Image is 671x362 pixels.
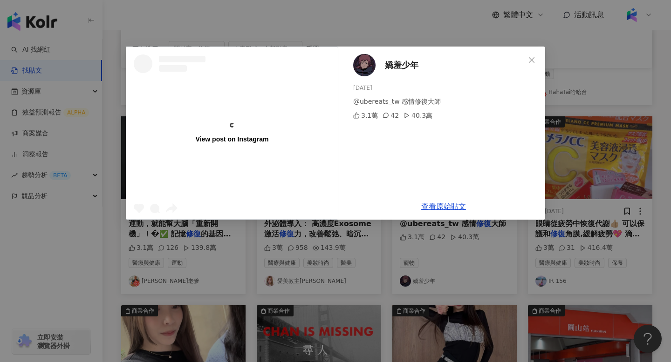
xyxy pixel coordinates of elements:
[353,54,525,76] a: KOL Avatar嬌羞少年
[353,96,538,107] div: @ubereats_tw 感情修復大師
[404,110,432,121] div: 40.3萬
[126,47,338,219] a: View post on Instagram
[196,135,269,143] div: View post on Instagram
[353,54,376,76] img: KOL Avatar
[528,56,535,64] span: close
[385,59,418,72] span: 嬌羞少年
[353,110,378,121] div: 3.1萬
[421,202,466,211] a: 查看原始貼文
[383,110,399,121] div: 42
[353,84,538,93] div: [DATE]
[522,51,541,69] button: Close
